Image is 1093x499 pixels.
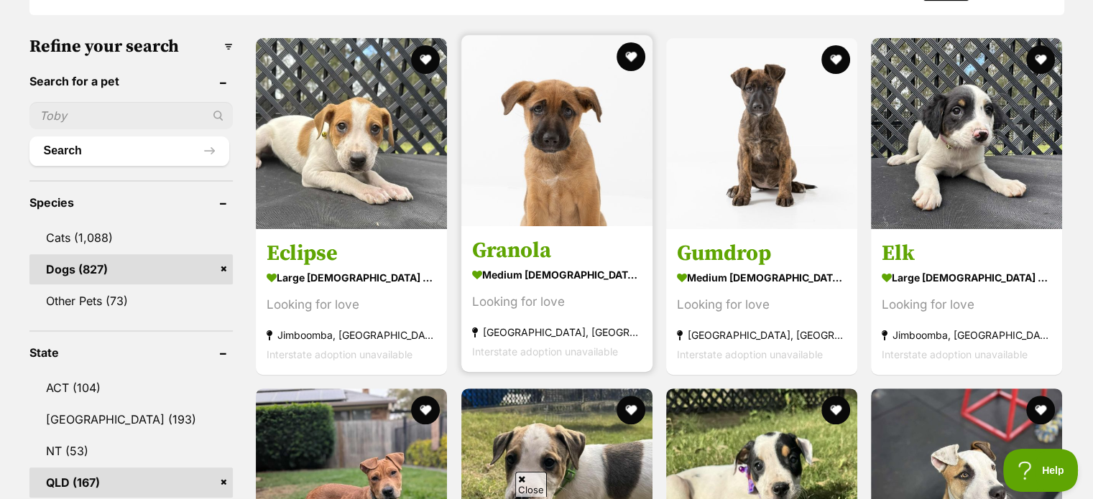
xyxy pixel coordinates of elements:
[29,136,230,165] button: Search
[882,240,1051,267] h3: Elk
[882,267,1051,288] strong: large [DEMOGRAPHIC_DATA] Dog
[472,345,618,358] span: Interstate adoption unavailable
[677,240,847,267] h3: Gumdrop
[882,325,1051,345] strong: Jimboomba, [GEOGRAPHIC_DATA]
[29,102,234,129] input: Toby
[617,396,645,424] button: favourite
[1027,45,1056,74] button: favourite
[412,45,441,74] button: favourite
[256,229,447,375] a: Eclipse large [DEMOGRAPHIC_DATA] Dog Looking for love Jimboomba, [GEOGRAPHIC_DATA] Interstate ado...
[29,373,234,403] a: ACT (104)
[677,325,847,345] strong: [GEOGRAPHIC_DATA], [GEOGRAPHIC_DATA]
[882,295,1051,314] div: Looking for love
[29,75,234,88] header: Search for a pet
[1027,396,1056,424] button: favourite
[677,267,847,288] strong: medium [DEMOGRAPHIC_DATA] Dog
[29,346,234,359] header: State
[515,472,547,497] span: Close
[617,42,645,71] button: favourite
[821,396,850,424] button: favourite
[821,45,850,74] button: favourite
[472,322,642,342] strong: [GEOGRAPHIC_DATA], [GEOGRAPHIC_DATA]
[472,292,642,312] div: Looking for love
[461,226,652,372] a: Granola medium [DEMOGRAPHIC_DATA] Dog Looking for love [GEOGRAPHIC_DATA], [GEOGRAPHIC_DATA] Inter...
[29,436,234,466] a: NT (53)
[267,348,412,360] span: Interstate adoption unavailable
[29,404,234,434] a: [GEOGRAPHIC_DATA] (193)
[256,38,447,229] img: Eclipse - Bull Arab Dog
[29,286,234,316] a: Other Pets (73)
[871,229,1062,375] a: Elk large [DEMOGRAPHIC_DATA] Dog Looking for love Jimboomba, [GEOGRAPHIC_DATA] Interstate adoptio...
[1003,449,1079,492] iframe: Help Scout Beacon - Open
[29,223,234,253] a: Cats (1,088)
[267,325,436,345] strong: Jimboomba, [GEOGRAPHIC_DATA]
[29,467,234,498] a: QLD (167)
[461,35,652,226] img: Granola - German Shepherd Dog
[472,264,642,285] strong: medium [DEMOGRAPHIC_DATA] Dog
[677,348,823,360] span: Interstate adoption unavailable
[29,254,234,284] a: Dogs (827)
[666,38,857,229] img: Gumdrop - German Shepherd Dog
[677,295,847,314] div: Looking for love
[871,38,1062,229] img: Elk - Bull Arab Dog
[472,237,642,264] h3: Granola
[412,396,441,424] button: favourite
[267,295,436,314] div: Looking for love
[267,240,436,267] h3: Eclipse
[29,37,234,57] h3: Refine your search
[267,267,436,288] strong: large [DEMOGRAPHIC_DATA] Dog
[666,229,857,375] a: Gumdrop medium [DEMOGRAPHIC_DATA] Dog Looking for love [GEOGRAPHIC_DATA], [GEOGRAPHIC_DATA] Inter...
[29,196,234,209] header: Species
[882,348,1028,360] span: Interstate adoption unavailable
